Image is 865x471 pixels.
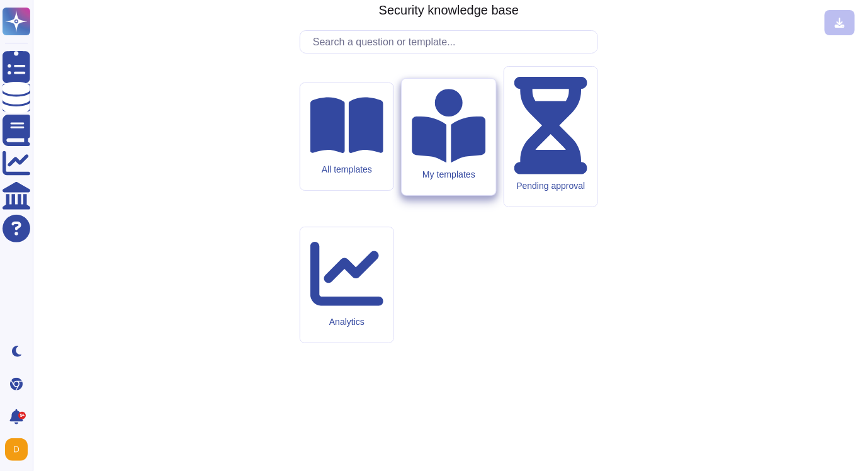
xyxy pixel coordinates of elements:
img: user [5,438,28,461]
input: Search a question or template... [307,31,597,53]
div: All templates [310,164,383,175]
div: Pending approval [514,181,587,191]
h3: Security knowledge base [379,3,519,18]
div: 9+ [18,412,26,419]
div: Analytics [310,317,383,327]
div: My templates [412,169,485,179]
button: user [3,436,37,463]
